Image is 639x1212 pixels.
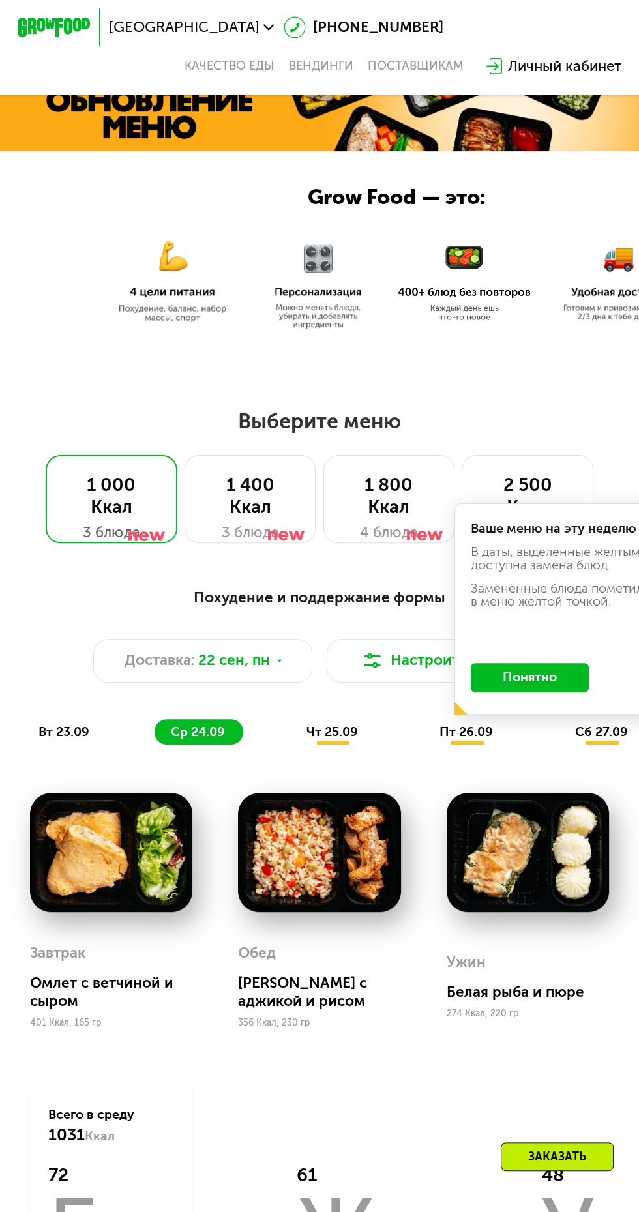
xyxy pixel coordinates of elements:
[30,939,85,967] div: Завтрак
[501,1142,614,1171] div: Заказать
[574,724,627,739] span: сб 27.09
[109,20,259,35] span: [GEOGRAPHIC_DATA]
[447,949,486,976] div: Ужин
[481,474,574,518] div: 2 500 Ккал
[22,587,617,610] div: Похудение и поддержание формы
[342,522,436,544] div: 4 блюда
[238,1018,400,1028] div: 356 Ккал, 230 гр
[85,1129,115,1144] span: Ккал
[368,59,463,73] div: поставщикам
[238,974,415,1011] div: [PERSON_NAME] с аджикой и рисом
[65,474,158,518] div: 1 000 Ккал
[471,663,589,692] button: Понятно
[308,181,520,213] div: Grow Food — это:
[185,59,274,73] a: Качество еды
[48,1125,85,1145] span: 1031
[447,983,624,1001] div: Белая рыба и пюре
[439,724,493,739] span: пт 26.09
[297,1164,542,1187] div: 61
[65,522,158,544] div: 3 блюда
[342,474,436,518] div: 1 800 Ккал
[38,724,89,739] span: вт 23.09
[48,1164,297,1187] div: 72
[508,55,621,78] div: Личный кабинет
[203,522,297,544] div: 3 блюда
[306,724,358,739] span: чт 25.09
[284,16,443,38] a: [PHONE_NUMBER]
[59,408,581,434] h2: Выберите меню
[447,1009,609,1019] div: 274 Ккал, 220 гр
[203,474,297,518] div: 1 400 Ккал
[30,1018,192,1028] div: 401 Ккал, 165 гр
[238,939,276,967] div: Обед
[125,649,195,672] span: Доставка:
[48,1106,174,1146] div: Всего в среду
[327,639,546,683] button: Настроить меню
[30,974,207,1011] div: Омлет с ветчиной и сыром
[289,59,353,73] a: Вендинги
[198,649,270,672] span: 22 сен, пн
[171,724,225,739] span: ср 24.09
